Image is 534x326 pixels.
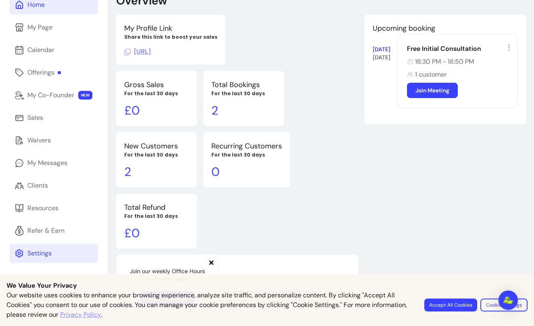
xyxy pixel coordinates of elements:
[124,103,189,118] p: £ 0
[27,226,65,236] div: Refer & Earn
[124,152,189,158] p: For the last 30 days
[27,136,51,145] div: Waivers
[27,68,61,77] div: Offerings
[124,226,189,240] p: £ 0
[124,202,189,213] p: Total Refund
[124,140,189,152] p: New Customers
[124,213,189,219] p: For the last 30 days
[373,53,397,61] div: [DATE]
[27,203,58,213] div: Resources
[407,83,458,98] a: Join Meeting
[10,18,98,37] a: My Page
[6,290,415,320] p: Our website uses cookies to enhance your browsing experience, analyze site traffic, and personali...
[211,165,282,179] p: 0
[27,113,43,123] div: Sales
[124,47,151,56] span: Click to copy
[123,267,211,283] p: Join our weekly Office Hours for Pro members
[10,221,98,240] a: Refer & Earn
[10,176,98,195] a: Clients
[407,70,513,79] div: 1 customer
[124,34,217,40] p: Share this link to boost your sales
[499,290,518,310] div: Open Intercom Messenger
[10,131,98,150] a: Waivers
[211,79,276,90] p: Total Bookings
[27,23,52,32] div: My Page
[124,263,350,274] p: Quote of the day
[407,57,513,67] div: 16:30 PM - 16:50 PM
[424,299,477,311] button: Accept All Cookies
[373,45,397,53] div: [DATE]
[407,44,513,54] div: Free Initial Consultation
[60,310,101,320] a: Privacy Policy
[124,165,189,179] p: 2
[10,63,98,82] a: Offerings
[27,249,52,258] div: Settings
[6,281,528,290] p: We Value Your Privacy
[124,23,217,34] p: My Profile Link
[124,90,189,97] p: For the last 30 days
[211,152,282,158] p: For the last 30 days
[124,79,189,90] p: Gross Sales
[27,45,54,55] div: Calendar
[78,91,92,100] span: NEW
[27,181,48,190] div: Clients
[373,23,518,34] p: Upcoming booking
[211,103,276,118] p: 2
[10,86,98,105] a: My Co-Founder NEW
[10,40,98,60] a: Calendar
[211,90,276,97] p: For the last 30 days
[10,108,98,127] a: Sales
[211,140,282,152] p: Recurring Customers
[27,158,67,168] div: My Messages
[480,299,528,311] button: Cookie Settings
[10,153,98,173] a: My Messages
[10,199,98,218] a: Resources
[10,244,98,263] a: Settings
[27,90,74,100] div: My Co-Founder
